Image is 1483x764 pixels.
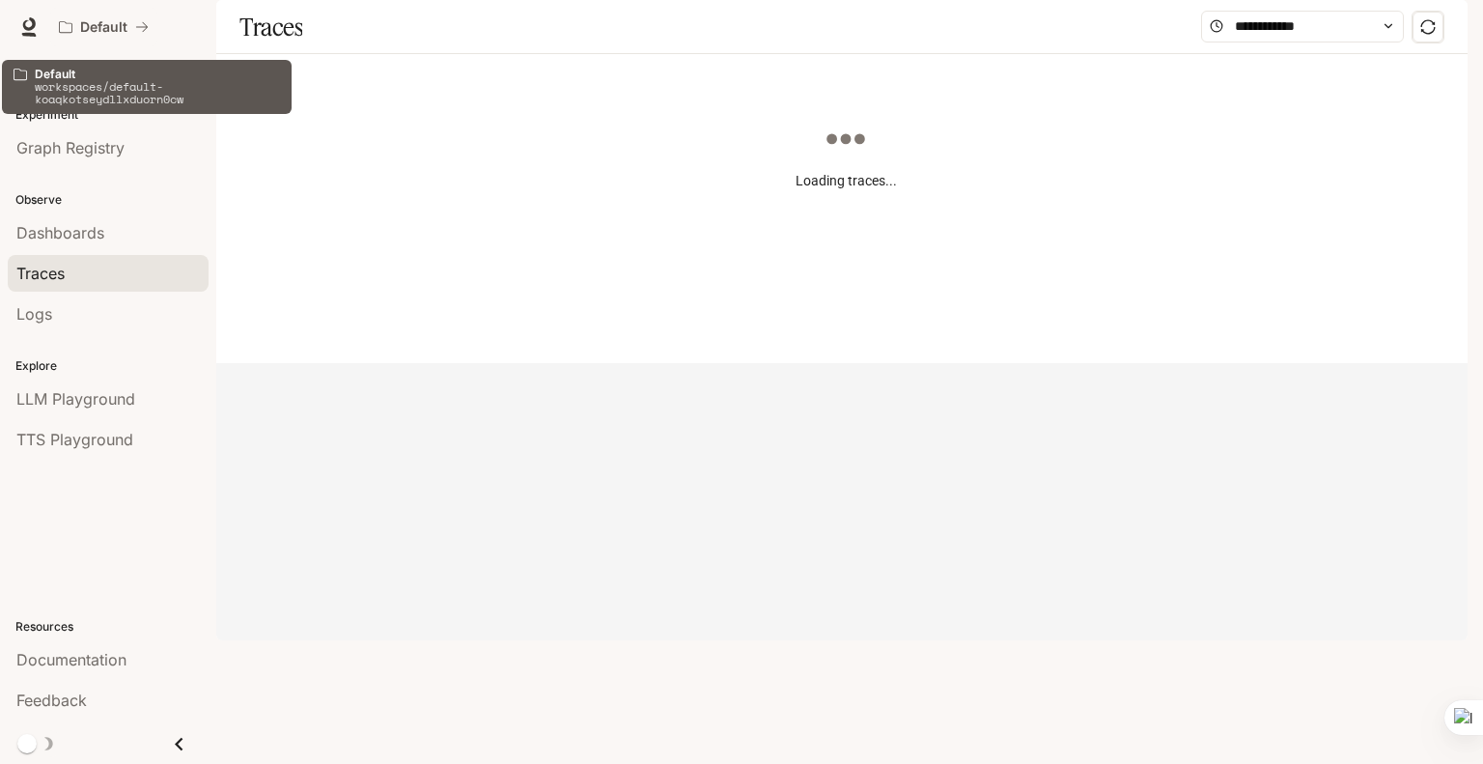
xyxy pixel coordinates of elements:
[35,80,280,105] p: workspaces/default-koaqkotseydllxduorn0cw
[239,8,302,46] h1: Traces
[50,8,157,46] button: All workspaces
[80,19,127,36] p: Default
[1420,19,1436,35] span: sync
[35,68,280,80] p: Default
[796,170,897,191] article: Loading traces...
